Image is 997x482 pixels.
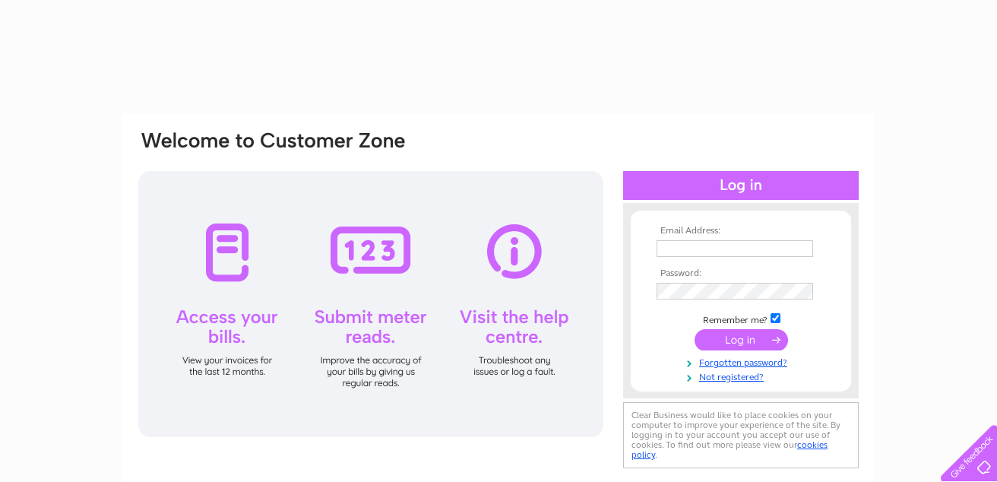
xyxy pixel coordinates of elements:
[653,268,829,279] th: Password:
[631,439,828,460] a: cookies policy
[657,369,829,383] a: Not registered?
[653,226,829,236] th: Email Address:
[695,329,788,350] input: Submit
[657,354,829,369] a: Forgotten password?
[623,402,859,468] div: Clear Business would like to place cookies on your computer to improve your experience of the sit...
[653,311,829,326] td: Remember me?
